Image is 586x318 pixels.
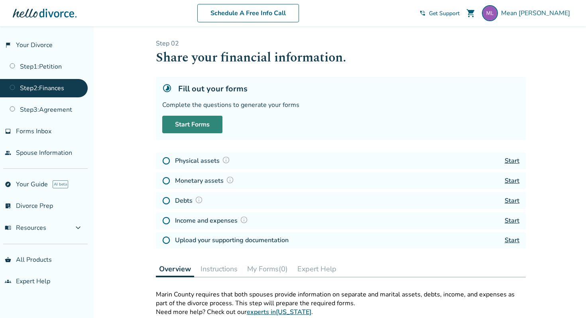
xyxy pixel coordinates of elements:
[5,225,11,231] span: menu_book
[5,278,11,284] span: groups
[482,5,498,21] img: meancl@hotmail.com
[222,156,230,164] img: Question Mark
[226,176,234,184] img: Question Mark
[244,261,291,277] button: My Forms(0)
[5,223,46,232] span: Resources
[5,203,11,209] span: list_alt_check
[5,128,11,134] span: inbox
[53,180,68,188] span: AI beta
[162,177,170,185] img: Not Started
[175,215,250,226] h4: Income and expenses
[5,42,11,48] span: flag_2
[5,181,11,188] span: explore
[5,257,11,263] span: shopping_basket
[505,236,519,245] a: Start
[178,83,248,94] h5: Fill out your forms
[175,196,205,206] h4: Debts
[546,280,586,318] iframe: Chat Widget
[156,261,194,277] button: Overview
[162,157,170,165] img: Not Started
[162,217,170,225] img: Not Started
[162,116,222,133] a: Start Forms
[197,4,299,22] a: Schedule A Free Info Call
[505,196,519,205] a: Start
[73,223,83,233] span: expand_more
[197,261,241,277] button: Instructions
[5,150,11,156] span: people
[156,39,526,48] p: Step 0 2
[16,127,51,136] span: Forms Inbox
[247,308,311,316] a: experts in[US_STATE]
[156,48,526,67] h1: Share your financial information.
[505,156,519,165] a: Start
[294,261,340,277] button: Expert Help
[162,197,170,205] img: Not Started
[505,216,519,225] a: Start
[505,176,519,185] a: Start
[175,156,232,166] h4: Physical assets
[419,10,426,16] span: phone_in_talk
[162,236,170,244] img: Not Started
[156,290,526,308] p: Marin County requires that both spouses provide information on separate and marital assets, debts...
[240,216,248,224] img: Question Mark
[156,308,526,316] p: Need more help? Check out our .
[429,10,460,17] span: Get Support
[466,8,476,18] span: shopping_cart
[419,10,460,17] a: phone_in_talkGet Support
[175,235,289,245] h4: Upload your supporting documentation
[175,176,236,186] h4: Monetary assets
[195,196,203,204] img: Question Mark
[501,9,573,18] span: Mean [PERSON_NAME]
[162,101,519,109] div: Complete the questions to generate your forms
